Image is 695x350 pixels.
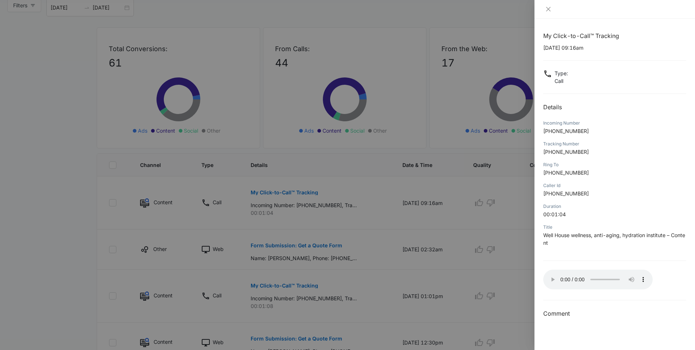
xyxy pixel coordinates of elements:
[543,203,686,210] div: Duration
[543,170,589,176] span: [PHONE_NUMBER]
[543,182,686,189] div: Caller Id
[543,211,566,217] span: 00:01:04
[543,103,686,111] h2: Details
[543,31,686,40] h1: My Click-to-Call™ Tracking
[543,141,686,147] div: Tracking Number
[543,190,589,197] span: [PHONE_NUMBER]
[20,12,36,18] div: v 4.0.25
[81,43,123,48] div: Keywords by Traffic
[543,161,686,168] div: Ring To
[20,42,26,48] img: tab_domain_overview_orange.svg
[543,149,589,155] span: [PHONE_NUMBER]
[555,77,568,85] p: Call
[543,6,553,12] button: Close
[543,128,589,134] span: [PHONE_NUMBER]
[543,309,686,318] h3: Comment
[543,224,686,231] div: Title
[545,6,551,12] span: close
[543,232,685,246] span: Well House wellness, anti-aging, hydration institute – Content
[28,43,65,48] div: Domain Overview
[19,19,80,25] div: Domain: [DOMAIN_NAME]
[12,12,18,18] img: logo_orange.svg
[543,270,653,289] audio: Your browser does not support the audio tag.
[543,44,686,52] p: [DATE] 09:16am
[73,42,78,48] img: tab_keywords_by_traffic_grey.svg
[12,19,18,25] img: website_grey.svg
[543,120,686,126] div: Incoming Number
[555,69,568,77] p: Type :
